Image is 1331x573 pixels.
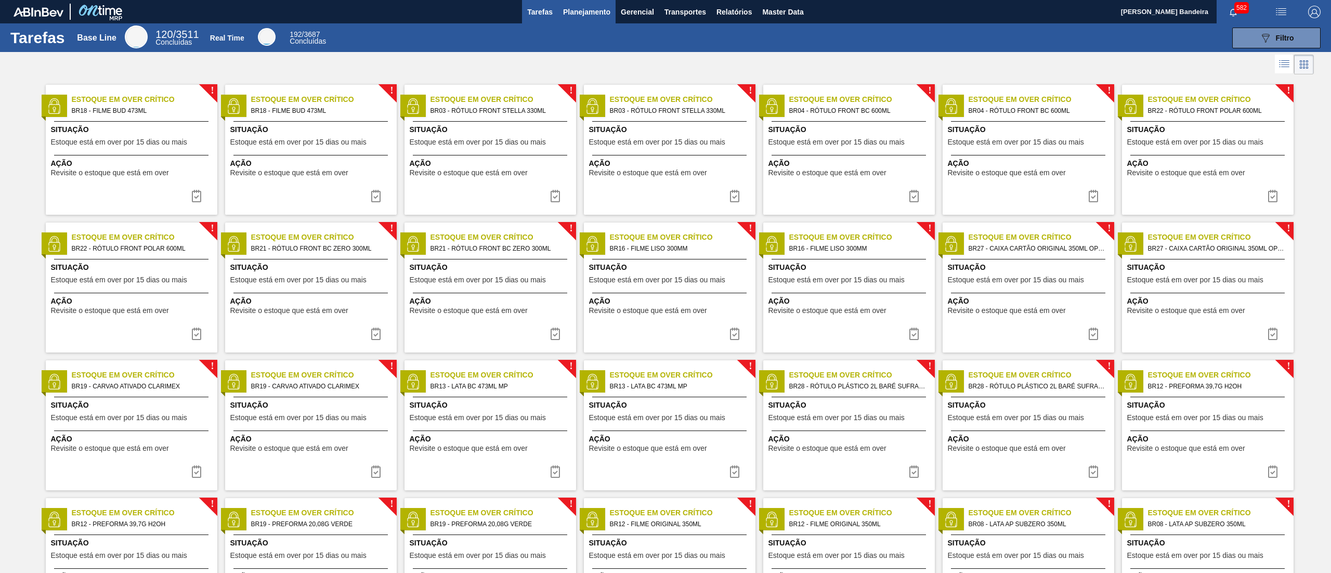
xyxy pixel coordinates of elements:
[230,552,367,559] span: Estoque está em over por 15 dias ou mais
[948,276,1084,284] span: Estoque está em over por 15 dias ou mais
[610,381,747,392] span: BR13 - LATA BC 473ML MP
[190,190,203,202] img: icon-task complete
[948,434,1112,445] span: Ação
[789,105,927,116] span: BR04 - RÓTULO FRONT BC 600ML
[390,362,393,370] span: !
[190,465,203,478] img: icon-task complete
[125,25,148,48] div: Base Line
[72,232,217,243] span: Estoque em Over Crítico
[1148,518,1285,530] span: BR08 - LATA AP SUBZERO 350ML
[72,105,209,116] span: BR18 - FILME BUD 473ML
[569,87,572,95] span: !
[1308,6,1321,18] img: Logout
[589,400,753,411] span: Situação
[258,28,276,46] div: Real Time
[1276,34,1294,42] span: Filtro
[908,328,920,340] img: icon-task complete
[184,323,209,344] button: icon-task complete
[1107,225,1111,232] span: !
[51,158,215,169] span: Ação
[1260,461,1285,482] div: Completar tarefa: 30249545
[728,328,741,340] img: icon-task complete
[789,518,927,530] span: BR12 - FILME ORIGINAL 350ML
[230,414,367,422] span: Estoque está em over por 15 dias ou mais
[543,461,568,482] button: icon-task complete
[410,434,573,445] span: Ação
[1107,87,1111,95] span: !
[1087,190,1100,202] img: icon-task complete
[405,236,421,252] img: status
[410,158,573,169] span: Ação
[405,98,421,114] img: status
[768,414,905,422] span: Estoque está em over por 15 dias ou mais
[589,434,753,445] span: Ação
[543,186,568,206] div: Completar tarefa: 30249536
[1260,186,1285,206] button: icon-task complete
[363,186,388,206] div: Completar tarefa: 30249535
[549,328,562,340] img: icon-task complete
[610,94,755,105] span: Estoque em Over Crítico
[589,138,725,146] span: Estoque está em over por 15 dias ou mais
[251,232,397,243] span: Estoque em Over Crítico
[1127,169,1245,177] span: Revisite o estoque que está em over
[928,500,931,508] span: !
[569,362,572,370] span: !
[943,98,959,114] img: status
[1148,243,1285,254] span: BR27 - CAIXA CARTÃO ORIGINAL 350ML OPEN CORNER
[155,38,192,46] span: Concluídas
[230,400,394,411] span: Situação
[908,190,920,202] img: icon-task complete
[251,507,397,518] span: Estoque em Over Crítico
[72,370,217,381] span: Estoque em Over Crítico
[589,158,753,169] span: Ação
[72,507,217,518] span: Estoque em Over Crítico
[943,236,959,252] img: status
[1287,225,1290,232] span: !
[430,94,576,105] span: Estoque em Over Crítico
[969,243,1106,254] span: BR27 - CAIXA CARTÃO ORIGINAL 350ML OPEN CORNER
[51,434,215,445] span: Ação
[789,243,927,254] span: BR16 - FILME LISO 300MM
[948,124,1112,135] span: Situação
[77,33,116,43] div: Base Line
[928,87,931,95] span: !
[1148,507,1294,518] span: Estoque em Over Crítico
[1148,105,1285,116] span: BR22 - RÓTULO FRONT POLAR 600ML
[589,296,753,307] span: Ação
[230,434,394,445] span: Ação
[764,98,779,114] img: status
[1123,236,1138,252] img: status
[230,445,348,452] span: Revisite o estoque que está em over
[908,465,920,478] img: icon-task complete
[72,381,209,392] span: BR19 - CARVAO ATIVADO CLARIMEX
[789,507,935,518] span: Estoque em Over Crítico
[1123,512,1138,527] img: status
[1081,186,1106,206] div: Completar tarefa: 30249537
[589,262,753,273] span: Situação
[430,381,568,392] span: BR13 - LATA BC 473ML MP
[589,276,725,284] span: Estoque está em over por 15 dias ou mais
[72,518,209,530] span: BR12 - PREFORMA 39,7G H2OH
[230,276,367,284] span: Estoque está em over por 15 dias ou mais
[902,461,927,482] button: icon-task complete
[430,518,568,530] span: BR19 - PREFORMA 20,08G VERDE
[1217,5,1250,19] button: Notificações
[410,138,546,146] span: Estoque está em over por 15 dias ou mais
[1081,323,1106,344] div: Completar tarefa: 30249541
[928,362,931,370] span: !
[948,138,1084,146] span: Estoque está em over por 15 dias ou mais
[569,225,572,232] span: !
[902,186,927,206] div: Completar tarefa: 30249537
[969,232,1114,243] span: Estoque em Over Crítico
[789,232,935,243] span: Estoque em Over Crítico
[549,465,562,478] img: icon-task complete
[764,374,779,389] img: status
[1081,461,1106,482] button: icon-task complete
[728,465,741,478] img: icon-task complete
[230,124,394,135] span: Situação
[1127,400,1291,411] span: Situação
[72,94,217,105] span: Estoque em Over Crítico
[1123,374,1138,389] img: status
[1287,500,1290,508] span: !
[948,445,1066,452] span: Revisite o estoque que está em over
